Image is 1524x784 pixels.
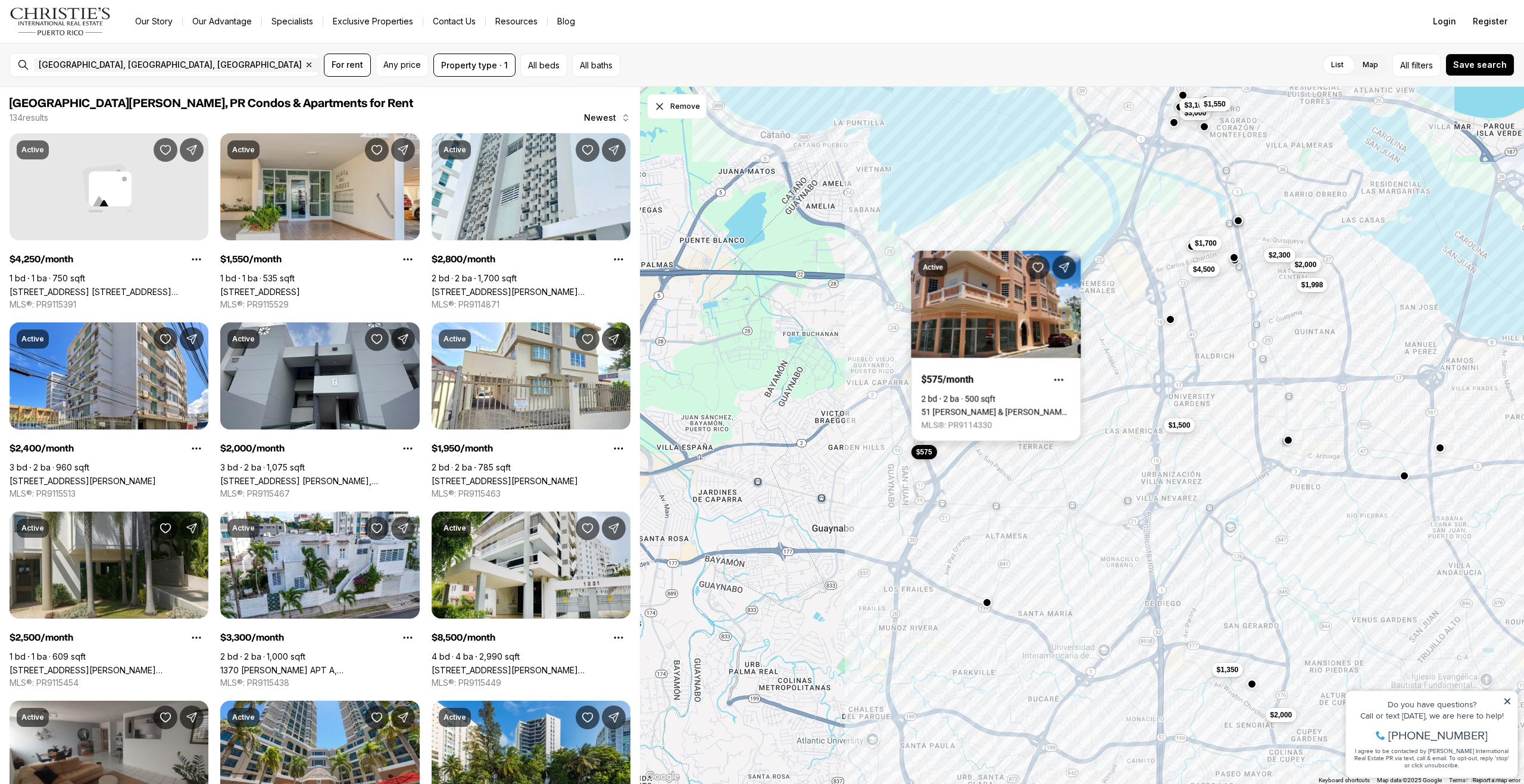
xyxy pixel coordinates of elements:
[607,626,630,650] button: Property options
[1026,256,1050,280] button: Save Property: 51 PILAR & BRAUMBAUGH
[391,516,415,540] button: Share Property
[1353,54,1388,76] label: Map
[432,287,630,297] a: 83 CONDOMINIO CERVANTES #A2, SAN JUAN PR, 00907
[396,626,420,650] button: Property options
[15,73,170,96] span: I agree to be contacted by [PERSON_NAME] International Real Estate PR via text, call & email. To ...
[1211,662,1243,676] button: $1,350
[391,705,415,729] button: Share Property
[1453,60,1507,70] span: Save search
[1264,248,1295,262] button: $2,300
[1392,54,1441,77] button: Allfilters
[520,54,567,77] button: All beds
[180,327,204,351] button: Share Property
[21,334,44,344] p: Active
[1270,710,1292,720] span: $2,000
[1184,108,1206,118] span: $3,000
[433,54,516,77] button: Property type · 1
[220,287,300,297] a: 233 DEL PARQUE #4, SANTURCE PR, 00912
[1400,59,1409,71] span: All
[1193,265,1215,274] span: $4,500
[1296,278,1328,292] button: $1,998
[1445,54,1514,76] button: Save search
[1265,708,1297,722] button: $2,000
[10,287,208,297] a: 404 CONSTITUTION AVE. AVE #706, SAN JUAN PR, 00901
[324,54,371,77] button: For rent
[1301,280,1323,290] span: $1,998
[1411,59,1433,71] span: filters
[548,13,585,30] a: Blog
[1188,262,1220,277] button: $4,500
[916,447,932,456] span: $575
[232,713,255,722] p: Active
[391,138,415,162] button: Share Property
[185,437,208,460] button: Property options
[21,713,44,722] p: Active
[1466,10,1514,33] button: Register
[220,665,419,675] a: 1370 WILSON APT A, SAN JUAN PR, 00907
[1426,10,1463,33] button: Login
[602,705,626,729] button: Share Property
[444,713,466,722] p: Active
[21,523,44,533] p: Active
[365,705,389,729] button: Save Property: 103 AVE DE DIEGO #2004-S
[572,54,620,77] button: All baths
[1163,418,1195,432] button: $1,500
[39,60,302,70] span: [GEOGRAPHIC_DATA], [GEOGRAPHIC_DATA], [GEOGRAPHIC_DATA]
[13,38,172,46] div: Call or text [DATE], we are here to help!
[486,13,547,30] a: Resources
[180,138,204,162] button: Share Property
[383,60,421,70] span: Any price
[396,247,420,271] button: Property options
[1053,256,1076,280] button: Share Property
[262,13,323,30] a: Specialists
[154,516,177,540] button: Save Property: 1305 MAGDALENA AVE #2B
[10,476,156,486] a: 124 AVENIDA CONDADO, SAN JUAN PR, 00907
[232,145,255,155] p: Active
[154,138,177,162] button: Save Property: 404 CONSTITUTION AVE. AVE #706
[576,705,599,729] button: Save Property: 1 TAFT ST #3-B
[1289,258,1321,272] button: $2,000
[232,334,255,344] p: Active
[432,665,630,675] a: 1221 LUCHETTI #1, SAN JUAN PR, 00907
[1168,421,1190,430] span: $1,500
[323,13,423,30] a: Exclusive Properties
[126,13,182,30] a: Our Story
[220,476,419,486] a: 176 AVE. VICTOR M LABIOSA, SAN JUAN PR, 00926
[423,13,485,30] button: Contact Us
[391,327,415,351] button: Share Property
[1322,54,1353,76] label: List
[232,523,255,533] p: Active
[1190,236,1222,250] button: $1,700
[154,327,177,351] button: Save Property: 124 AVENIDA CONDADO
[444,523,466,533] p: Active
[365,516,389,540] button: Save Property: 1370 WILSON APT A
[1179,106,1211,120] button: $3,000
[180,516,204,540] button: Share Property
[154,705,177,729] button: Save Property: New Center Plaza HATO REY
[365,327,389,351] button: Save Property: 176 AVE. VICTOR M LABIOSA
[185,247,208,271] button: Property options
[49,56,148,68] span: [PHONE_NUMBER]
[444,145,466,155] p: Active
[376,54,429,77] button: Any price
[923,263,943,272] p: Active
[1195,239,1217,248] span: $1,700
[1294,260,1316,269] span: $2,000
[1199,97,1231,111] button: $1,550
[607,247,630,271] button: Property options
[21,145,44,155] p: Active
[1184,100,1206,109] span: $3,100
[185,626,208,650] button: Property options
[1269,250,1291,260] span: $2,300
[602,327,626,351] button: Share Property
[10,7,111,36] img: logo
[444,334,466,344] p: Active
[13,27,172,35] div: Do you have questions?
[576,327,599,351] button: Save Property: Doncella PLAZA #2
[576,516,599,540] button: Save Property: 1221 LUCHETTI #1
[180,705,204,729] button: Share Property
[10,98,413,109] span: [GEOGRAPHIC_DATA][PERSON_NAME], PR Condos & Apartments for Rent
[602,516,626,540] button: Share Property
[922,407,1071,417] a: 51 PILAR & BRAUMBAUGH, SAN JUAN PR, 00921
